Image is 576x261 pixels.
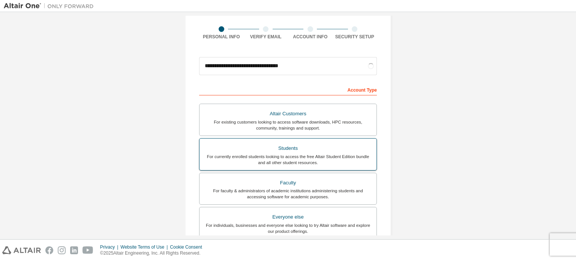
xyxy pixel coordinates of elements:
div: Account Info [288,34,333,40]
div: For individuals, businesses and everyone else looking to try Altair software and explore our prod... [204,222,372,234]
div: Verify Email [244,34,288,40]
div: Privacy [100,244,120,250]
div: For currently enrolled students looking to access the free Altair Student Edition bundle and all ... [204,154,372,166]
div: Account Type [199,83,377,95]
img: altair_logo.svg [2,246,41,254]
div: Website Terms of Use [120,244,170,250]
div: Faculty [204,178,372,188]
div: Personal Info [199,34,244,40]
div: Security Setup [333,34,377,40]
div: Students [204,143,372,154]
img: linkedin.svg [70,246,78,254]
div: For existing customers looking to access software downloads, HPC resources, community, trainings ... [204,119,372,131]
img: youtube.svg [82,246,93,254]
p: © 2025 Altair Engineering, Inc. All Rights Reserved. [100,250,207,256]
div: Everyone else [204,212,372,222]
div: For faculty & administrators of academic institutions administering students and accessing softwa... [204,188,372,200]
img: instagram.svg [58,246,66,254]
div: Cookie Consent [170,244,206,250]
img: facebook.svg [45,246,53,254]
div: Altair Customers [204,109,372,119]
img: Altair One [4,2,97,10]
